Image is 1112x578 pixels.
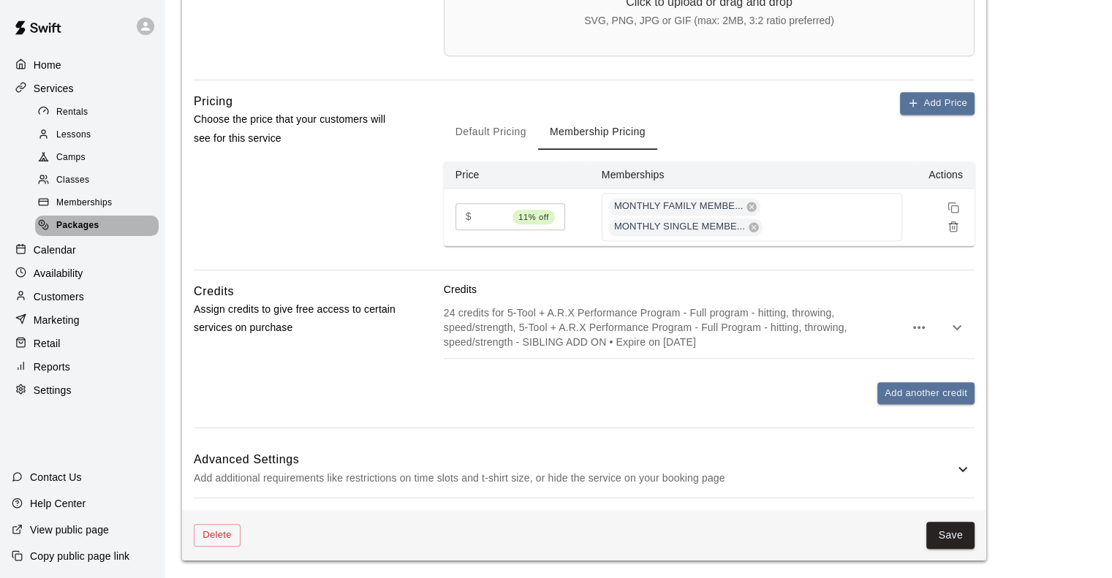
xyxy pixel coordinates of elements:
div: Camps [35,148,159,168]
div: SVG, PNG, JPG or GIF (max: 2MB, 3:2 ratio preferred) [584,15,834,26]
th: Price [444,161,590,189]
div: Advanced SettingsAdd additional requirements like restrictions on time slots and t-shirt size, or... [194,440,975,498]
p: 24 credits for 5-Tool + A.R.X Performance Program - Full program - hitting, throwing, speed/stren... [444,305,904,349]
span: MONTHLY SINGLE MEMBE... [608,220,751,234]
p: Customers [34,289,84,304]
p: Retail [34,336,61,351]
button: Add another credit [877,382,975,405]
p: View public page [30,522,109,537]
a: Classes [35,170,164,192]
a: Lessons [35,123,164,146]
p: Add additional requirements like restrictions on time slots and t-shirt size, or hide the service... [194,469,954,487]
button: Default Pricing [444,115,538,150]
a: Memberships [35,192,164,215]
a: Customers [12,286,153,308]
p: Services [34,81,74,96]
th: Memberships [590,161,914,189]
span: Memberships [56,196,112,210]
h6: Credits [194,282,234,301]
div: MONTHLY FAMILY MEMBE... [608,198,761,216]
p: Copy public page link [30,549,129,563]
div: Classes [35,170,159,191]
p: Availability [34,266,83,281]
p: Marketing [34,313,80,327]
div: MONTHLY SINGLE MEMBE... [608,218,763,236]
button: Delete [194,524,241,547]
a: Availability [12,262,153,284]
div: Packages [35,216,159,236]
p: Credits [444,282,975,297]
p: Contact Us [30,470,82,484]
p: Calendar [34,243,76,257]
p: Assign credits to give free access to certain services on purchase [194,300,397,337]
span: Classes [56,173,89,188]
a: Rentals [35,101,164,123]
p: Help Center [30,496,86,511]
div: Rentals [35,102,159,123]
button: Remove price [944,217,963,236]
p: Choose the price that your customers will see for this service [194,110,397,147]
span: MONTHLY FAMILY MEMBE... [608,199,749,213]
p: $ [466,209,472,224]
a: Settings [12,379,153,401]
p: Home [34,58,61,72]
a: Marketing [12,309,153,331]
span: Lessons [56,128,91,142]
h6: Advanced Settings [194,450,954,469]
a: Services [12,77,153,99]
button: Membership Pricing [538,115,657,150]
div: Memberships [35,193,159,213]
a: Packages [35,215,164,237]
a: Retail [12,332,153,354]
h6: Pricing [194,92,232,111]
div: 24 credits for 5-Tool + A.R.X Performance Program - Full program - hitting, throwing, speed/stren... [444,297,975,358]
a: Home [12,54,153,76]
div: Lessons [35,125,159,145]
a: Reports [12,356,153,378]
span: Camps [56,151,86,165]
span: 11% off [512,210,555,224]
span: Rentals [56,105,88,120]
p: Reports [34,360,70,374]
button: Add Price [900,92,975,115]
a: Camps [35,147,164,170]
th: Actions [914,161,975,189]
button: Save [926,522,975,549]
button: Duplicate price [944,198,963,217]
p: Settings [34,383,72,398]
span: Packages [56,218,99,233]
a: Calendar [12,239,153,261]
